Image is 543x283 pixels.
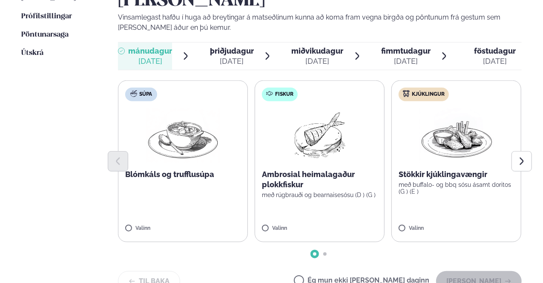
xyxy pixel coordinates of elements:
span: Go to slide 2 [323,252,327,256]
span: Pöntunarsaga [21,31,69,38]
img: Soup.png [146,108,221,163]
a: Pöntunarsaga [21,30,69,40]
span: Prófílstillingar [21,13,72,20]
button: Next slide [511,151,532,172]
a: Útskrá [21,48,43,58]
img: fish.svg [266,90,273,97]
div: [DATE] [291,56,343,66]
span: Kjúklingur [412,91,445,98]
img: Chicken-wings-legs.png [419,108,494,163]
img: chicken.svg [403,90,410,97]
span: Útskrá [21,49,43,57]
p: Vinsamlegast hafðu í huga að breytingar á matseðlinum kunna að koma fram vegna birgða og pöntunum... [118,12,522,33]
p: Ambrosial heimalagaður plokkfiskur [262,169,377,190]
span: Fiskur [275,91,293,98]
a: Prófílstillingar [21,11,72,22]
span: Go to slide 1 [313,252,316,256]
div: [DATE] [210,56,254,66]
p: Stökkir kjúklingavængir [399,169,514,180]
span: föstudagur [474,46,516,55]
img: fish.png [293,108,347,163]
img: soup.svg [130,90,137,97]
button: Previous slide [108,151,128,172]
span: miðvikudagur [291,46,343,55]
span: mánudagur [128,46,172,55]
span: Súpa [139,91,152,98]
span: fimmtudagur [381,46,431,55]
div: [DATE] [381,56,431,66]
div: [DATE] [128,56,172,66]
p: með rúgbrauði og bearnaisesósu (D ) (G ) [262,192,377,198]
div: [DATE] [474,56,516,66]
span: þriðjudagur [210,46,254,55]
p: með buffalo- og bbq sósu ásamt doritos (G ) (E ) [399,181,514,195]
p: Blómkáls og trufflusúpa [125,169,241,180]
